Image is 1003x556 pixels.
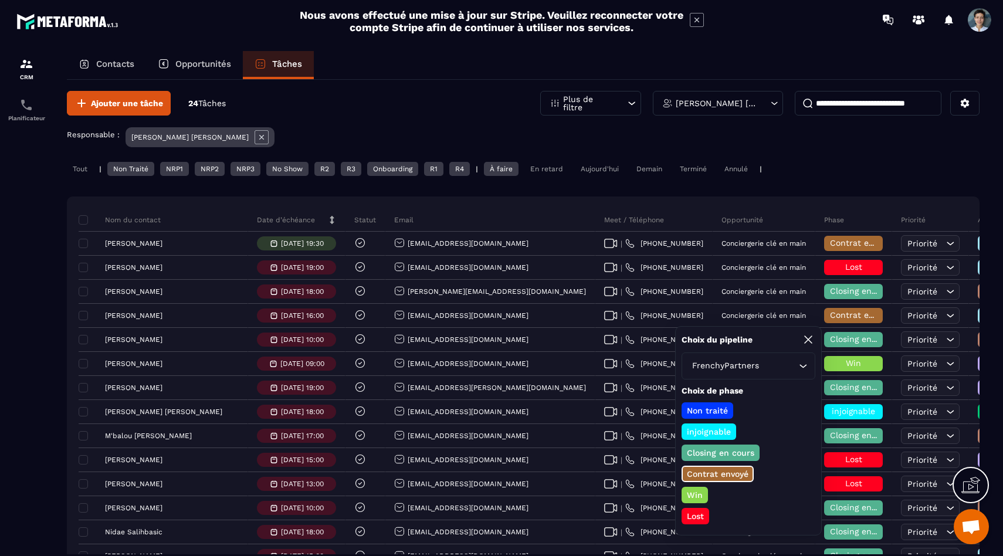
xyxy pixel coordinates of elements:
[67,91,171,116] button: Ajouter une tâche
[3,115,50,121] p: Planificateur
[761,360,796,372] input: Search for option
[19,57,33,71] img: formation
[621,311,622,320] span: |
[846,358,861,368] span: Win
[99,165,101,173] p: |
[105,263,162,272] p: [PERSON_NAME]
[907,527,937,537] span: Priorité
[824,215,844,225] p: Phase
[625,311,703,320] a: [PHONE_NUMBER]
[621,384,622,392] span: |
[105,239,162,248] p: [PERSON_NAME]
[281,528,324,536] p: [DATE] 18:00
[96,59,134,69] p: Contacts
[621,432,622,440] span: |
[604,215,664,225] p: Meet / Téléphone
[830,310,892,320] span: Contrat envoyé
[146,51,243,79] a: Opportunités
[907,431,937,440] span: Priorité
[243,51,314,79] a: Tâches
[625,503,703,513] a: [PHONE_NUMBER]
[689,360,761,372] span: FrenchyPartners
[830,286,897,296] span: Closing en cours
[281,432,324,440] p: [DATE] 17:00
[621,528,622,537] span: |
[19,98,33,112] img: scheduler
[341,162,361,176] div: R3
[105,335,162,344] p: [PERSON_NAME]
[685,426,733,438] p: injoignable
[625,359,703,368] a: [PHONE_NUMBER]
[901,215,926,225] p: Priorité
[105,432,192,440] p: M'balou [PERSON_NAME]
[281,263,324,272] p: [DATE] 19:00
[105,311,162,320] p: [PERSON_NAME]
[954,509,989,544] div: Ouvrir le chat
[16,11,122,32] img: logo
[621,408,622,416] span: |
[105,287,162,296] p: [PERSON_NAME]
[621,504,622,513] span: |
[631,162,668,176] div: Demain
[3,89,50,130] a: schedulerschedulerPlanificateur
[907,383,937,392] span: Priorité
[575,162,625,176] div: Aujourd'hui
[685,510,706,522] p: Lost
[188,98,226,109] p: 24
[281,239,324,248] p: [DATE] 19:30
[354,215,376,225] p: Statut
[907,335,937,344] span: Priorité
[719,162,754,176] div: Annulé
[845,479,862,488] span: Lost
[299,9,684,33] h2: Nous avons effectué une mise à jour sur Stripe. Veuillez reconnecter votre compte Stripe afin de ...
[105,528,162,536] p: Nidae Salihbasic
[682,334,753,345] p: Choix du pipeline
[621,239,622,248] span: |
[280,360,324,368] p: [DATE] 09:00
[105,360,162,368] p: [PERSON_NAME]
[760,165,762,173] p: |
[281,335,324,344] p: [DATE] 10:00
[105,504,162,512] p: [PERSON_NAME]
[685,489,704,501] p: Win
[625,287,703,296] a: [PHONE_NUMBER]
[394,215,414,225] p: Email
[682,352,815,379] div: Search for option
[625,431,703,440] a: [PHONE_NUMBER]
[685,468,750,480] p: Contrat envoyé
[105,456,162,464] p: [PERSON_NAME]
[676,99,757,107] p: [PERSON_NAME] [PERSON_NAME]
[281,384,324,392] p: [DATE] 19:00
[3,48,50,89] a: formationformationCRM
[625,407,703,416] a: [PHONE_NUMBER]
[674,162,713,176] div: Terminé
[281,504,324,512] p: [DATE] 10:00
[907,503,937,513] span: Priorité
[907,311,937,320] span: Priorité
[195,162,225,176] div: NRP2
[198,99,226,108] span: Tâches
[105,384,162,392] p: [PERSON_NAME]
[231,162,260,176] div: NRP3
[907,407,937,416] span: Priorité
[160,162,189,176] div: NRP1
[625,527,703,537] a: [PHONE_NUMBER]
[625,263,703,272] a: [PHONE_NUMBER]
[907,239,937,248] span: Priorité
[281,456,324,464] p: [DATE] 15:00
[281,287,324,296] p: [DATE] 18:00
[830,503,897,512] span: Closing en cours
[978,215,999,225] p: Action
[314,162,335,176] div: R2
[682,385,815,396] p: Choix de phase
[907,287,937,296] span: Priorité
[107,162,154,176] div: Non Traité
[830,430,897,440] span: Closing en cours
[266,162,309,176] div: No Show
[721,311,806,320] p: Conciergerie clé en main
[721,287,806,296] p: Conciergerie clé en main
[82,215,161,225] p: Nom du contact
[449,162,470,176] div: R4
[625,479,703,489] a: [PHONE_NUMBER]
[907,455,937,465] span: Priorité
